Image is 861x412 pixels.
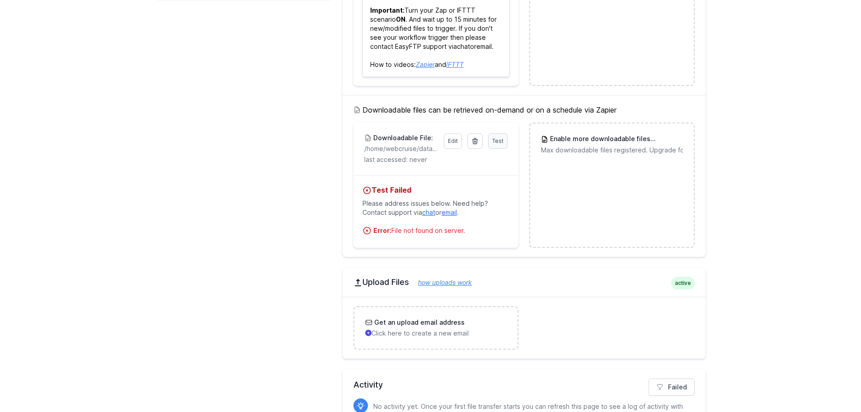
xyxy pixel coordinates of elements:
a: email [442,208,457,216]
span: Test [492,137,503,144]
a: how uploads work [409,279,472,286]
b: Important: [370,6,405,14]
h2: Activity [353,379,695,391]
a: Enable more downloadable filesUpgrade Max downloadable files registered. Upgrade for more. [530,123,693,166]
h5: Downloadable files can be retrieved on-demand or on a schedule via Zapier [353,104,695,115]
a: chat [422,208,435,216]
strong: Error: [373,227,391,234]
p: /home/webcruise/data/webcruise/*.xml [364,144,438,153]
h2: Upload Files [353,277,695,288]
a: chat [457,43,470,50]
p: Please address issues below. Need help? Contact support via or . [362,195,509,221]
p: last accessed: never [364,155,508,164]
p: Max downloadable files registered. Upgrade for more. [541,146,682,155]
b: ON [396,15,405,23]
a: IFTTT [446,61,464,68]
span: active [671,277,695,289]
a: Zapier [416,61,435,68]
a: Failed [649,379,695,396]
h3: Downloadable File: [372,133,433,142]
a: Test [488,133,508,149]
h3: Enable more downloadable files [548,134,682,144]
span: Upgrade [650,135,683,144]
p: Click here to create a new email [365,329,507,338]
div: File not found on server. [373,226,509,235]
h3: Get an upload email address [372,318,465,327]
a: Edit [444,133,462,149]
a: email [476,43,492,50]
h4: Test Failed [362,185,509,195]
a: Get an upload email address Click here to create a new email [354,307,518,349]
